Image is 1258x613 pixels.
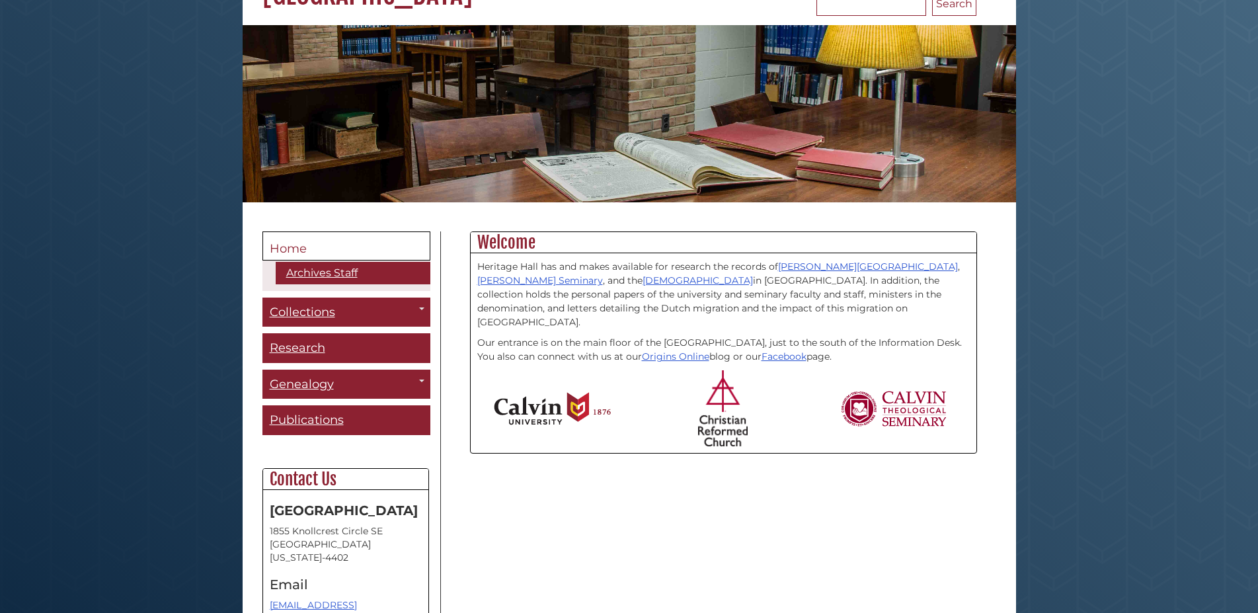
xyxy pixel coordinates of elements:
span: Publications [270,413,344,427]
a: [PERSON_NAME] Seminary [477,274,603,286]
a: Facebook [762,350,806,362]
h2: Contact Us [263,469,428,490]
a: Research [262,333,430,363]
span: Genealogy [270,377,334,391]
address: 1855 Knollcrest Circle SE [GEOGRAPHIC_DATA][US_STATE]-4402 [270,524,422,564]
span: Home [270,241,307,256]
p: Heritage Hall has and makes available for research the records of , , and the in [GEOGRAPHIC_DATA... [477,260,970,329]
a: Archives Staff [276,262,430,284]
a: Publications [262,405,430,435]
h2: Welcome [471,232,976,253]
a: [DEMOGRAPHIC_DATA] [643,274,753,286]
h4: Email [270,577,422,592]
p: Our entrance is on the main floor of the [GEOGRAPHIC_DATA], just to the south of the Information ... [477,336,970,364]
span: Collections [270,305,335,319]
a: Home [262,231,430,261]
a: Genealogy [262,370,430,399]
a: Collections [262,298,430,327]
a: [PERSON_NAME][GEOGRAPHIC_DATA] [778,261,958,272]
strong: [GEOGRAPHIC_DATA] [270,503,418,518]
img: Calvin University [494,392,611,425]
img: Christian Reformed Church [698,370,748,446]
img: Calvin Theological Seminary [840,391,947,427]
a: Origins Online [642,350,709,362]
span: Research [270,341,325,355]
